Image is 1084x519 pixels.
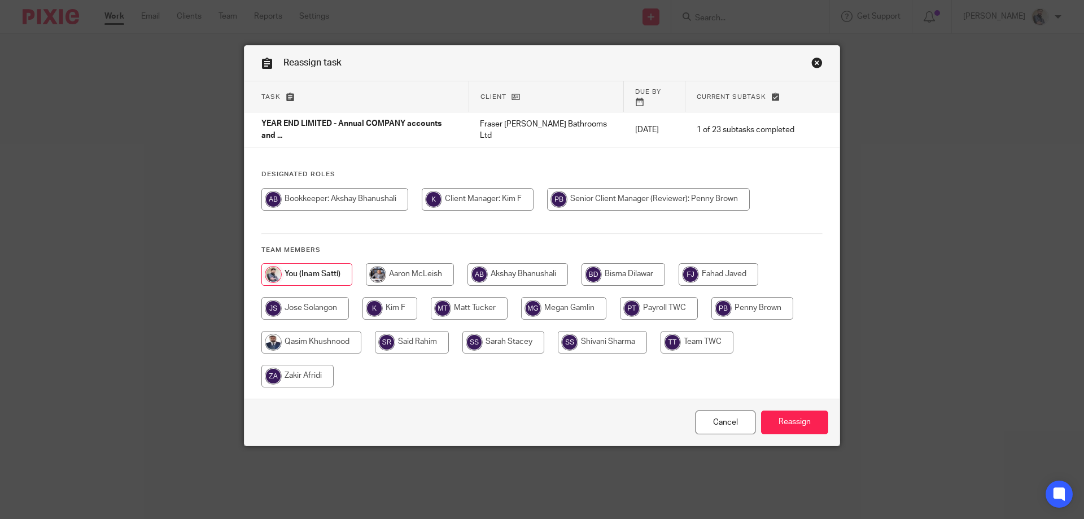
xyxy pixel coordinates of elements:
[261,120,442,140] span: YEAR END LIMITED - Annual COMPANY accounts and ...
[480,94,506,100] span: Client
[761,411,828,435] input: Reassign
[697,94,766,100] span: Current subtask
[480,119,612,142] p: Fraser [PERSON_NAME] Bathrooms Ltd
[635,124,674,136] p: [DATE]
[261,246,823,255] h4: Team members
[685,112,806,147] td: 1 of 23 subtasks completed
[811,57,823,72] a: Close this dialog window
[696,411,755,435] a: Close this dialog window
[261,94,281,100] span: Task
[283,58,342,67] span: Reassign task
[635,89,661,95] span: Due by
[261,170,823,179] h4: Designated Roles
